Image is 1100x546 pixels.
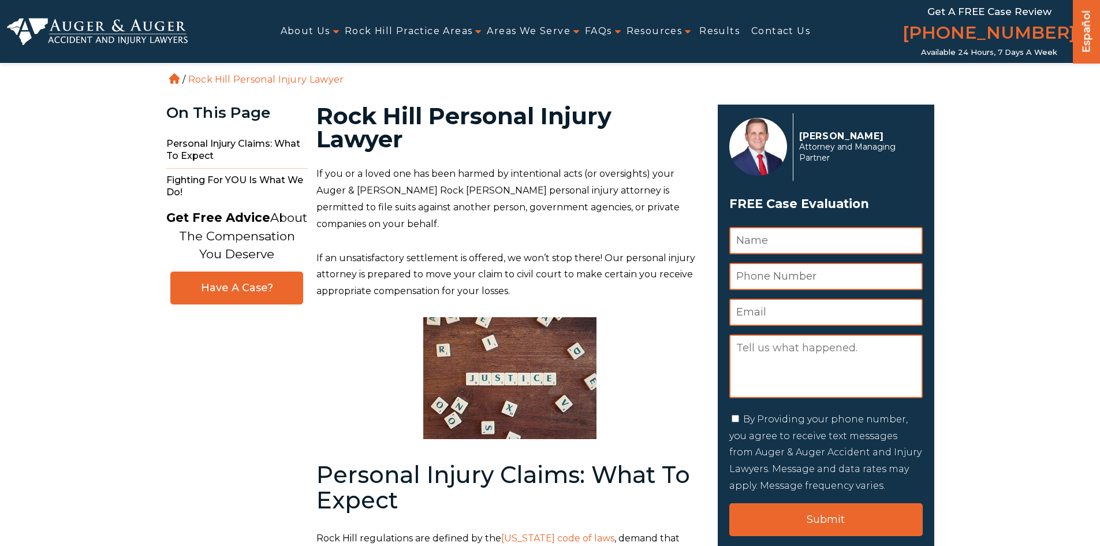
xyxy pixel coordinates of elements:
span: Attorney and Managing Partner [799,142,916,164]
strong: Get Free Advice [166,210,270,225]
input: Email [729,299,923,326]
span: Available 24 Hours, 7 Days a Week [921,48,1057,57]
p: [PERSON_NAME] [799,131,916,142]
a: Contact Us [751,18,810,44]
span: Fighting for YOU is What We Do! [166,169,308,205]
a: Have A Case? [170,272,303,304]
span: If you or a loved one has been harmed by intentional acts (or oversights) your Auger & [PERSON_NA... [316,168,680,229]
a: Rock Hill Practice Areas [345,18,473,44]
input: Phone Number [729,263,923,290]
input: Name [729,227,923,254]
span: If an unsatisfactory settlement is offered, we won’t stop there! Our personal injury attorney is ... [316,252,695,297]
label: By Providing your phone number, you agree to receive text messages from Auger & Auger Accident an... [729,414,922,491]
span: Have A Case? [182,281,291,295]
a: FAQs [585,18,612,44]
a: Resources [627,18,683,44]
span: Personal Injury Claims: What to Expect [166,132,308,169]
a: Results [699,18,740,44]
span: Get a FREE Case Review [927,6,1051,17]
a: [US_STATE] code of laws [501,533,614,544]
div: On This Page [166,105,308,121]
a: [PHONE_NUMBER] [903,20,1076,48]
input: Submit [729,503,923,536]
b: Personal Injury Claims: What To Expect [316,460,690,514]
a: Areas We Serve [487,18,570,44]
h3: FREE Case Evaluation [729,193,923,215]
h1: Rock Hill Personal Injury Lawyer [316,105,704,151]
img: personal-injury-justice [423,317,596,439]
a: About Us [281,18,330,44]
img: Auger & Auger Accident and Injury Lawyers Logo [7,18,188,46]
span: Rock Hill regulations are defined by the [316,533,501,544]
a: Home [169,73,180,84]
p: About The Compensation You Deserve [166,209,307,263]
img: Herbert Auger [729,118,787,176]
li: Rock Hill Personal Injury Lawyer [185,74,347,85]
